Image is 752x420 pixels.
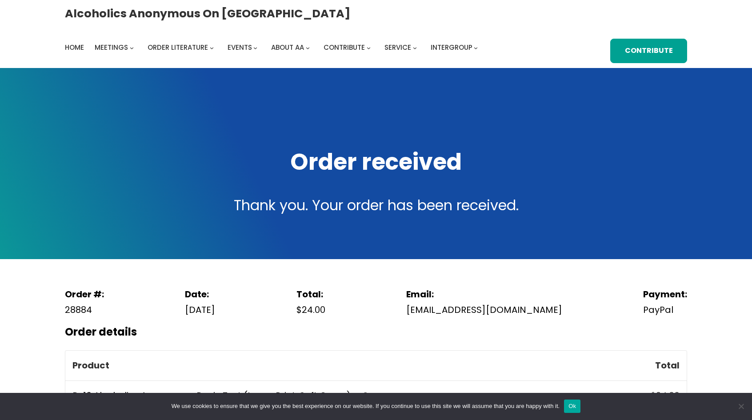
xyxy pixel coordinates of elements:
span: No [736,402,745,411]
a: Alcoholics Anonymous on [GEOGRAPHIC_DATA] [65,3,350,24]
span: 24.00 [651,389,680,402]
span: About AA [271,43,304,52]
a: About AA [271,41,304,54]
span: Service [384,43,411,52]
a: B-16 Alcoholics Anonymous Basic Text (Large Print, Soft Cover) [72,389,351,402]
span: [DATE] [185,302,215,318]
nav: Intergroup [65,41,481,54]
th: Total [611,351,687,380]
span: 28884 [65,302,104,318]
span: Total: [296,288,323,300]
span: [EMAIL_ADDRESS][DOMAIN_NAME] [406,302,562,318]
span: We use cookies to ensure that we give you the best experience on our website. If you continue to ... [172,402,560,411]
h1: Order received [65,147,687,178]
button: Meetings submenu [130,46,134,50]
th: Product [65,351,611,380]
a: Events [228,41,252,54]
button: Contribute submenu [367,46,371,50]
a: Intergroup [431,41,472,54]
a: Contribute [610,39,687,63]
span: Date: [185,288,209,300]
span: Payment: [643,288,687,300]
button: Ok [564,400,580,413]
span: Meetings [95,43,128,52]
a: Contribute [324,41,365,54]
a: Service [384,41,411,54]
span: $ [296,304,302,316]
span: Events [228,43,252,52]
span: PayPal [643,302,687,318]
span: Contribute [324,43,365,52]
a: Meetings [95,41,128,54]
span: $ [651,389,656,402]
button: Events submenu [253,46,257,50]
span: Email: [406,288,434,300]
h3: Order details [65,325,687,340]
span: Intergroup [431,43,472,52]
button: Intergroup submenu [474,46,478,50]
span: Order Literature [148,43,208,52]
button: About AA submenu [306,46,310,50]
p: Thank you. Your order has been received. [65,193,687,218]
strong: × 2 [355,389,368,402]
a: Home [65,41,84,54]
span: Home [65,43,84,52]
span: 24.00 [296,304,325,316]
span: Order #: [65,288,104,300]
button: Service submenu [413,46,417,50]
button: Order Literature submenu [210,46,214,50]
